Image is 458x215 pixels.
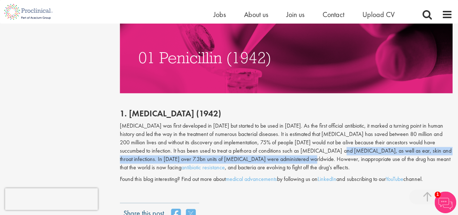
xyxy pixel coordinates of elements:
[226,175,277,183] a: medical advancements
[214,10,226,19] a: Jobs
[120,122,453,171] p: [MEDICAL_DATA] was first developed in [DATE] but started to be used in [DATE]. As the first offic...
[362,10,395,19] a: Upload CV
[5,188,98,210] iframe: reCAPTCHA
[323,10,344,19] a: Contact
[244,10,268,19] a: About us
[120,109,453,118] h2: 1. [MEDICAL_DATA] (1942)
[286,10,304,19] a: Join us
[123,208,164,213] label: Share this post
[385,175,403,183] a: YouTube
[434,191,456,213] img: Chatbot
[120,22,453,93] img: PENICILLIN (1942)
[120,175,453,183] p: Found this blog interesting? Find out more about by following us on and subscribing to our channel.
[318,175,336,183] a: LinkedIn
[181,164,225,171] a: antibiotic resistance
[434,191,441,198] span: 1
